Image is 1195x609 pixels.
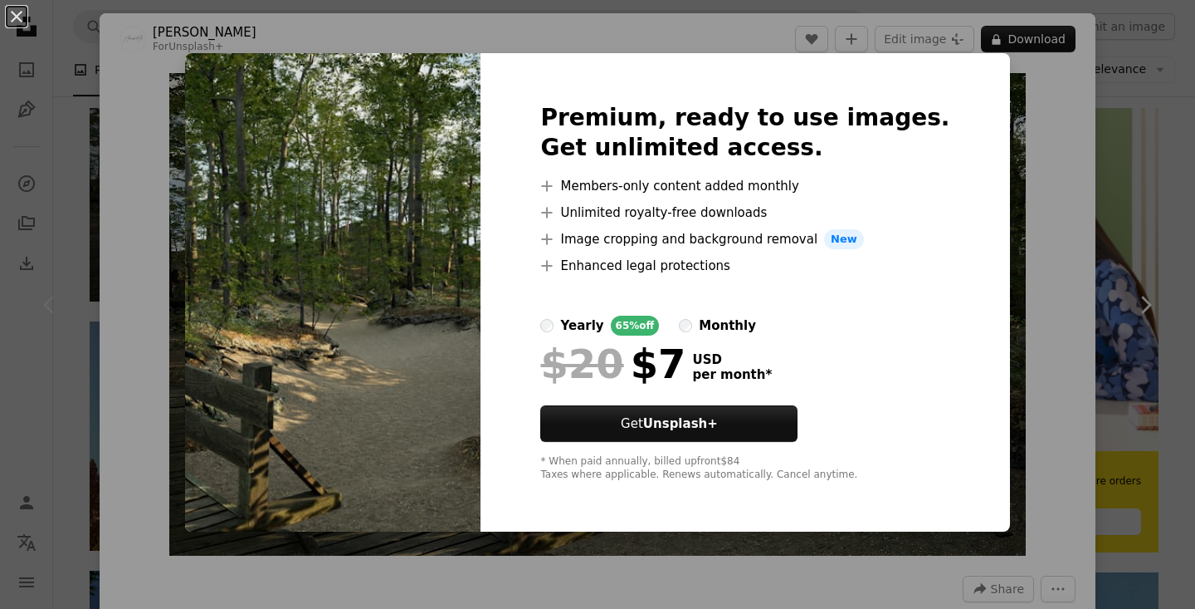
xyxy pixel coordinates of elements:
[699,316,756,336] div: monthly
[540,203,949,223] li: Unlimited royalty-free downloads
[679,319,692,332] input: monthly
[540,342,623,386] span: $20
[560,316,603,336] div: yearly
[824,229,864,249] span: New
[540,405,797,442] button: GetUnsplash+
[540,319,554,332] input: yearly65%off
[540,256,949,276] li: Enhanced legal protections
[692,352,772,367] span: USD
[540,229,949,249] li: Image cropping and background removal
[540,455,949,482] div: * When paid annually, billed upfront $84 Taxes where applicable. Renews automatically. Cancel any...
[540,176,949,196] li: Members-only content added monthly
[692,367,772,382] span: per month *
[540,103,949,163] h2: Premium, ready to use images. Get unlimited access.
[643,416,718,431] strong: Unsplash+
[611,316,660,336] div: 65% off
[185,53,480,532] img: premium_photo-1675177698649-859a8cd55aab
[540,342,685,386] div: $7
